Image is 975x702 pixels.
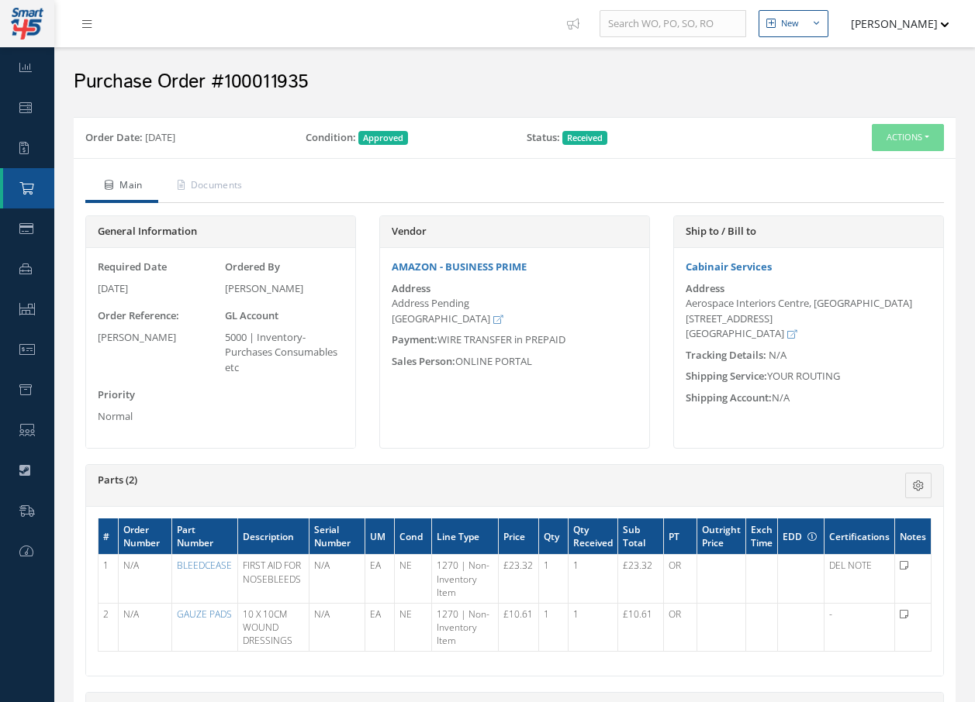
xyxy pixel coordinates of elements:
[172,518,237,555] th: Part Number
[568,555,617,603] td: 1
[394,518,431,555] th: Cond
[365,518,394,555] th: UM
[225,308,278,324] label: GL Account
[392,260,527,274] a: AMAZON - BUSINESS PRIME
[119,603,172,651] td: N/A
[872,124,944,151] button: Actions
[99,603,119,651] td: 2
[119,555,172,603] td: N/A
[225,330,344,376] div: 5000 | Inventory- Purchases Consumables etc
[119,518,172,555] th: Order Number
[11,8,43,40] img: smart145-logo-small.png
[177,559,232,572] a: BLEEDCEASE
[158,170,258,203] a: Documents
[237,603,309,651] td: 10 X 10CM WOUND DRESSINGS
[825,518,895,555] th: Certifications
[697,518,745,555] th: Outright Price
[686,369,767,383] span: Shipping Service:
[686,391,772,404] span: Shipping Account:
[365,555,394,603] td: EA
[759,10,828,37] button: New
[394,555,431,603] td: NE
[309,518,365,555] th: Serial Number
[686,283,724,294] label: Address
[498,555,538,603] td: £23.32
[617,603,663,651] td: £10.61
[664,518,697,555] th: PT
[432,603,499,651] td: 1270 | Non-Inventory Item
[177,607,232,621] a: GAUZE PADS
[538,518,568,555] th: Qty
[562,131,607,145] span: Received
[98,474,789,487] h5: Parts (2)
[380,332,649,348] div: WIRE TRANSFER in PREPAID
[432,518,499,555] th: Line Type
[769,348,787,362] span: N/A
[674,391,943,406] div: N/A
[98,225,344,238] h5: General Information
[237,518,309,555] th: Description
[392,332,437,346] span: Payment:
[527,130,560,146] label: Status:
[895,518,932,555] th: Notes
[98,260,167,275] label: Required Date
[781,17,799,30] div: New
[617,518,663,555] th: Sub Total
[99,518,119,555] th: #
[568,518,617,555] th: Qty Received
[686,225,932,238] h5: Ship to / Bill to
[392,354,455,368] span: Sales Person:
[568,603,617,651] td: 1
[309,555,365,603] td: N/A
[392,296,638,326] div: Address Pending [GEOGRAPHIC_DATA]
[538,555,568,603] td: 1
[306,130,356,146] label: Condition:
[99,555,119,603] td: 1
[98,330,217,346] div: [PERSON_NAME]
[686,260,772,274] a: Cabinair Services
[225,281,344,297] div: [PERSON_NAME]
[392,225,638,238] h5: Vendor
[617,555,663,603] td: £23.32
[836,9,949,39] button: [PERSON_NAME]
[746,518,778,555] th: Exch Time
[380,354,649,370] div: ONLINE PORTAL
[686,296,932,342] div: Aerospace Interiors Centre, [GEOGRAPHIC_DATA] [STREET_ADDRESS] [GEOGRAPHIC_DATA]
[825,603,895,651] td: -
[664,603,697,651] td: OR
[600,10,746,38] input: Search WO, PO, SO, RO
[85,170,158,203] a: Main
[674,369,943,384] div: YOUR ROUTING
[74,71,956,94] h2: Purchase Order #100011935
[825,555,895,603] td: DEL NOTE
[98,281,217,297] div: [DATE]
[392,283,430,294] label: Address
[85,130,143,146] label: Order Date:
[394,603,431,651] td: NE
[432,555,499,603] td: 1270 | Non-Inventory Item
[498,518,538,555] th: Price
[98,409,217,425] div: Normal
[664,555,697,603] td: OR
[358,131,408,145] span: Approved
[98,387,135,403] label: Priority
[225,260,280,275] label: Ordered By
[145,130,175,144] span: [DATE]
[686,348,766,362] span: Tracking Details:
[309,603,365,651] td: N/A
[237,555,309,603] td: FIRST AID FOR NOSEBLEEDS
[538,603,568,651] td: 1
[778,518,825,555] th: EDD
[365,603,394,651] td: EA
[498,603,538,651] td: £10.61
[98,308,179,324] label: Order Reference:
